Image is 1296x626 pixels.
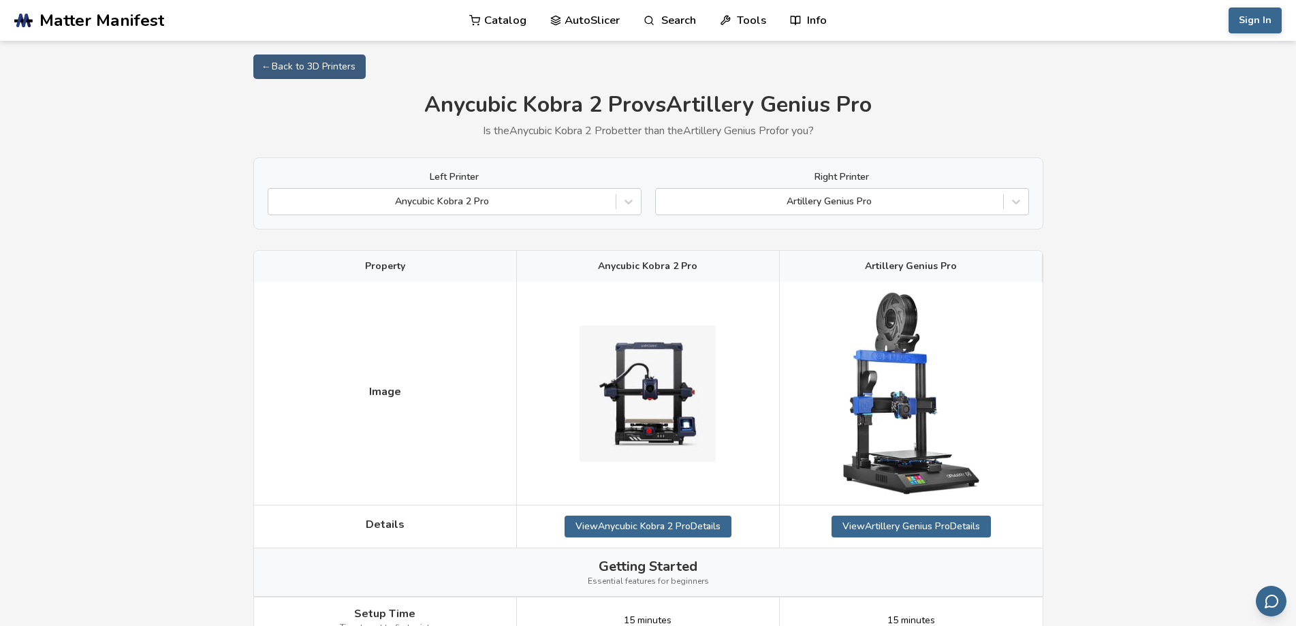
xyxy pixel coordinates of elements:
p: Is the Anycubic Kobra 2 Pro better than the Artillery Genius Pro for you? [253,125,1043,137]
span: Anycubic Kobra 2 Pro [598,261,697,272]
span: Property [365,261,405,272]
span: Matter Manifest [39,11,164,30]
a: ViewAnycubic Kobra 2 ProDetails [565,516,731,537]
input: Anycubic Kobra 2 Pro [275,196,278,207]
button: Send feedback via email [1256,586,1286,616]
a: ← Back to 3D Printers [253,54,366,79]
span: Artillery Genius Pro [865,261,957,272]
span: 15 minutes [887,615,935,626]
button: Sign In [1229,7,1282,33]
img: Anycubic Kobra 2 Pro [580,326,716,462]
img: Artillery Genius Pro [843,292,979,494]
span: Image [369,386,401,398]
label: Left Printer [268,172,642,183]
span: Essential features for beginners [588,577,709,586]
span: Getting Started [599,559,697,574]
h1: Anycubic Kobra 2 Pro vs Artillery Genius Pro [253,93,1043,118]
span: Details [366,518,405,531]
label: Right Printer [655,172,1029,183]
input: Artillery Genius Pro [663,196,665,207]
span: Setup Time [354,608,415,620]
a: ViewArtillery Genius ProDetails [832,516,991,537]
span: 15 minutes [624,615,671,626]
